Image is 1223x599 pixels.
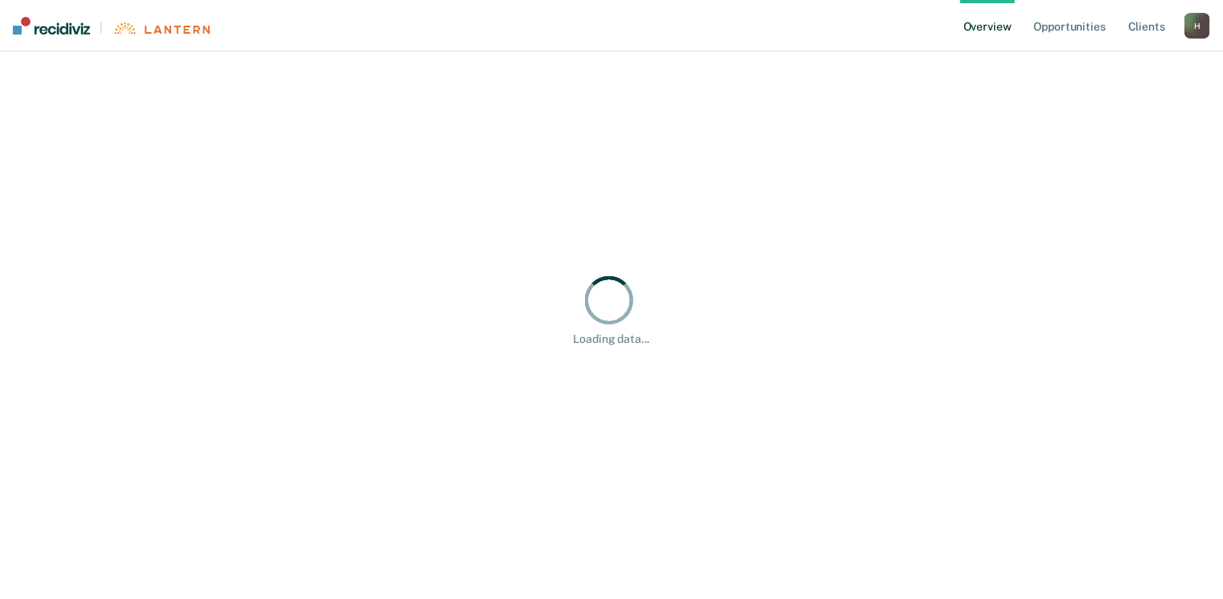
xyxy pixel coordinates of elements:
[90,21,112,35] span: |
[13,17,210,35] a: |
[1184,13,1210,39] button: H
[1168,544,1207,583] iframe: Intercom live chat
[13,17,90,35] img: Recidiviz
[112,22,210,35] img: Lantern
[574,332,650,346] div: Loading data...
